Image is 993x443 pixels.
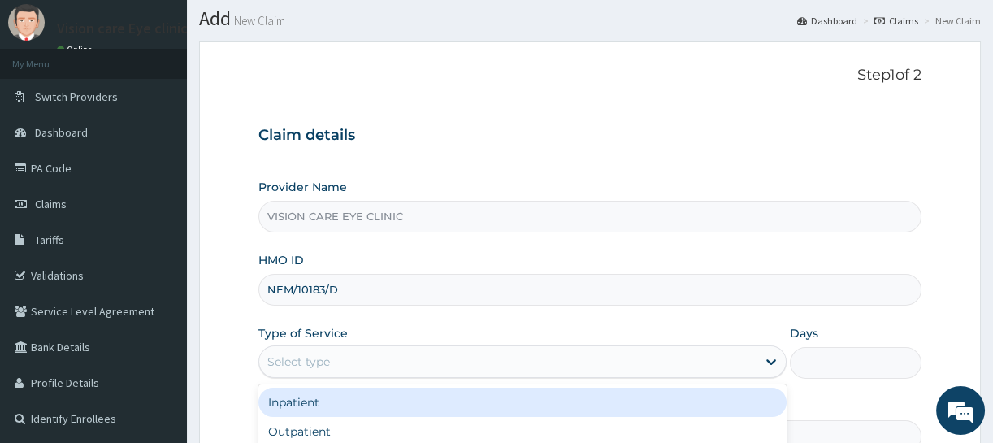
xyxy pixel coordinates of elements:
p: Step 1 of 2 [258,67,921,85]
input: Enter HMO ID [258,274,921,306]
span: Tariffs [35,232,64,247]
h3: Claim details [258,127,921,145]
p: Vision care Eye clinic [57,21,188,36]
label: Days [790,325,818,341]
label: HMO ID [258,252,304,268]
img: User Image [8,4,45,41]
li: New Claim [920,14,981,28]
label: Provider Name [258,179,347,195]
small: New Claim [231,15,285,27]
div: Chat with us now [85,91,273,112]
h1: Add [199,8,981,29]
div: Inpatient [258,388,787,417]
label: Type of Service [258,325,348,341]
a: Online [57,44,96,55]
textarea: Type your message and hit 'Enter' [8,281,310,338]
span: Dashboard [35,125,88,140]
span: We're online! [94,124,224,288]
img: d_794563401_company_1708531726252_794563401 [30,81,66,122]
div: Minimize live chat window [267,8,306,47]
a: Dashboard [797,14,857,28]
span: Claims [35,197,67,211]
div: Select type [267,354,330,370]
span: Switch Providers [35,89,118,104]
a: Claims [874,14,918,28]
